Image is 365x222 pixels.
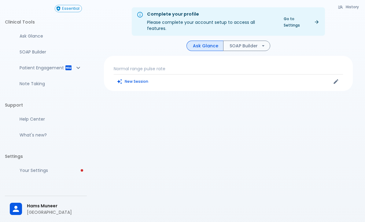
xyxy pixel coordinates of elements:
[27,203,82,209] span: Hams Muneer
[20,33,82,39] p: Ask Glance
[5,29,87,43] a: Moramiz: Find ICD10AM codes instantly
[186,41,223,51] button: Ask Glance
[20,116,82,122] p: Help Center
[20,65,65,71] p: Patient Engagement
[5,164,87,177] a: Please complete account setup
[20,132,82,138] p: What's new?
[223,41,270,51] button: SOAP Builder
[5,128,87,142] div: Recent updates and feature releases
[5,45,87,59] a: Docugen: Compose a clinical documentation in seconds
[27,209,82,215] p: [GEOGRAPHIC_DATA]
[55,5,87,12] a: Click to view or change your subscription
[147,9,275,34] div: Please complete your account setup to access all features.
[5,98,87,112] li: Support
[114,77,152,86] button: Clears all inputs and results.
[5,61,87,75] div: Patient Reports & Referrals
[5,15,87,29] li: Clinical Tools
[114,66,343,72] p: Normal range pulse rate
[331,77,341,86] button: Edit
[147,11,275,18] div: Complete your profile
[280,14,323,30] a: Go to Settings
[5,112,87,126] a: Get help from our support team
[20,167,82,173] p: Your Settings
[5,149,87,164] li: Settings
[5,198,87,220] div: Hams Muneer[GEOGRAPHIC_DATA]
[60,6,82,11] span: Essential
[20,49,82,55] p: SOAP Builder
[20,81,82,87] p: Note Taking
[5,77,87,90] a: Advanced note-taking
[55,5,82,12] button: Essential
[335,2,363,11] button: History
